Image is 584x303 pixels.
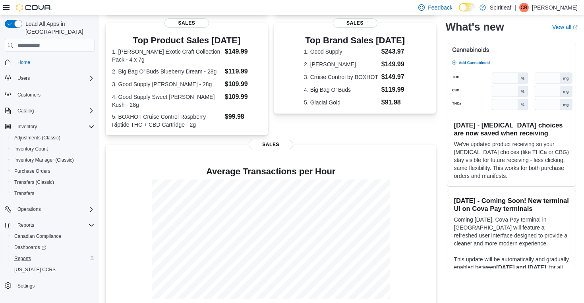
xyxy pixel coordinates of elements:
a: Home [14,58,33,67]
dd: $99.98 [225,112,261,122]
p: Spiritleaf [490,3,511,12]
a: Reports [11,254,34,263]
h3: [DATE] - [MEDICAL_DATA] choices are now saved when receiving [454,121,569,137]
span: Inventory [14,122,95,131]
h3: Top Product Sales [DATE] [112,36,261,45]
button: Home [2,56,98,68]
span: Home [17,59,30,66]
span: Users [17,75,30,81]
button: Settings [2,280,98,291]
span: Sales [249,140,293,149]
span: Reports [14,255,31,262]
button: Catalog [2,105,98,116]
span: Operations [17,206,41,212]
span: Catalog [14,106,95,116]
button: Inventory Count [8,143,98,154]
span: CB [521,3,528,12]
span: Dashboards [14,244,46,251]
a: Adjustments (Classic) [11,133,64,143]
dd: $109.99 [225,92,261,102]
button: Canadian Compliance [8,231,98,242]
button: Purchase Orders [8,166,98,177]
p: | [514,3,516,12]
button: Transfers (Classic) [8,177,98,188]
input: Dark Mode [459,3,476,12]
p: This update will be automatically and gradually enabled between , for all terminals operating on ... [454,255,569,303]
span: Operations [14,205,95,214]
span: Inventory Manager (Classic) [11,155,95,165]
dt: 4. Big Bag O' Buds [304,86,378,94]
button: Reports [14,220,37,230]
dt: 5. Glacial Gold [304,98,378,106]
button: Inventory [2,121,98,132]
span: Transfers (Classic) [14,179,54,185]
span: Sales [333,18,377,28]
span: Settings [17,283,35,289]
a: Settings [14,281,38,291]
span: Inventory Count [14,146,48,152]
p: [PERSON_NAME] [532,3,578,12]
strong: [DATE] and [DATE] [496,264,546,270]
span: Reports [11,254,95,263]
a: [US_STATE] CCRS [11,265,59,274]
dt: 2. Big Bag O' Buds Blueberry Dream - 28g [112,68,222,75]
dd: $109.99 [225,79,261,89]
span: Dashboards [11,243,95,252]
span: Feedback [428,4,452,12]
span: Settings [14,281,95,291]
button: Reports [2,220,98,231]
span: Inventory [17,124,37,130]
dd: $119.99 [225,67,261,76]
button: Users [2,73,98,84]
span: Transfers (Classic) [11,178,95,187]
dd: $91.98 [381,98,406,107]
h4: Average Transactions per Hour [112,167,429,176]
span: [US_STATE] CCRS [14,266,56,273]
span: Users [14,73,95,83]
dd: $243.97 [381,47,406,56]
span: Canadian Compliance [14,233,61,239]
a: Customers [14,90,44,100]
a: Transfers [11,189,37,198]
span: Adjustments (Classic) [14,135,60,141]
a: Inventory Manager (Classic) [11,155,77,165]
span: Inventory Count [11,144,95,154]
button: Inventory Manager (Classic) [8,154,98,166]
dt: 5. BOXHOT Cruise Control Raspberry Riptide THC + CBD Cartridge - 2g [112,113,222,129]
span: Catalog [17,108,34,114]
dt: 3. Good Supply [PERSON_NAME] - 28g [112,80,222,88]
span: Load All Apps in [GEOGRAPHIC_DATA] [22,20,95,36]
span: Canadian Compliance [11,232,95,241]
a: Dashboards [11,243,49,252]
dd: $119.99 [381,85,406,95]
h2: What's new [445,21,504,33]
button: Operations [2,204,98,215]
span: Customers [17,92,41,98]
dt: 2. [PERSON_NAME] [304,60,378,68]
h3: [DATE] - Coming Soon! New terminal UI on Cova Pay terminals [454,197,569,212]
a: Transfers (Classic) [11,178,57,187]
button: Operations [14,205,44,214]
button: Adjustments (Classic) [8,132,98,143]
span: Washington CCRS [11,265,95,274]
span: Transfers [14,190,34,197]
span: Customers [14,89,95,99]
dt: 3. Cruise Control by BOXHOT [304,73,378,81]
dd: $149.97 [381,72,406,82]
span: Home [14,57,95,67]
button: Customers [2,89,98,100]
dt: 4. Good Supply Sweet [PERSON_NAME] Kush - 28g [112,93,222,109]
span: Reports [14,220,95,230]
button: Transfers [8,188,98,199]
p: Coming [DATE], Cova Pay terminal in [GEOGRAPHIC_DATA] will feature a refreshed user interface des... [454,216,569,247]
h3: Top Brand Sales [DATE] [304,36,406,45]
button: Users [14,73,33,83]
span: Transfers [11,189,95,198]
dd: $149.99 [225,47,261,56]
a: Purchase Orders [11,166,54,176]
a: View allExternal link [552,24,578,30]
div: Carson B [519,3,529,12]
dd: $149.99 [381,60,406,69]
button: Catalog [14,106,37,116]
